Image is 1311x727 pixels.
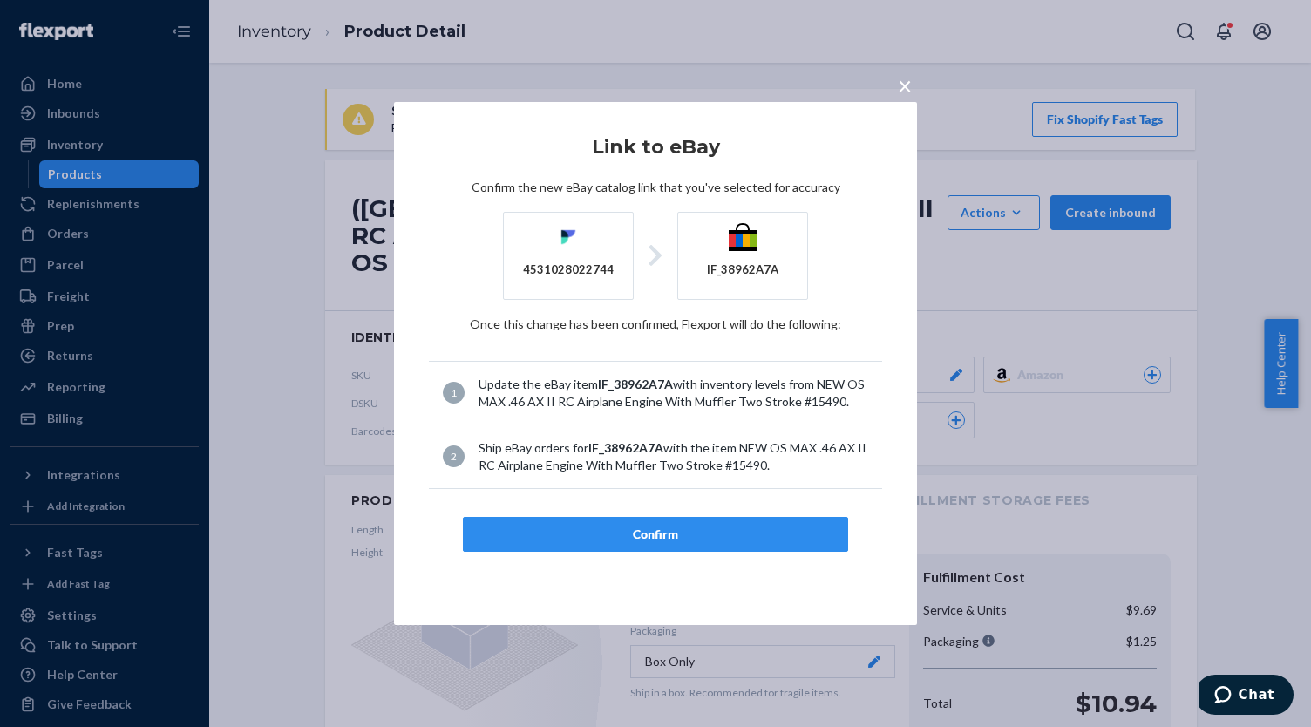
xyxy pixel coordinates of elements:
[588,440,663,455] span: IF_38962A7A
[443,382,465,404] div: 1
[429,316,882,333] p: Once this change has been confirmed, Flexport will do the following:
[478,526,833,543] div: Confirm
[554,223,582,251] img: Flexport logo
[898,71,912,100] span: ×
[479,439,868,474] div: Ship eBay orders for with the item NEW OS MAX .46 AX II RC Airplane Engine With Muffler Two Strok...
[598,377,673,391] span: IF_38962A7A
[1199,675,1294,718] iframe: Opens a widget where you can chat to one of our agents
[707,262,778,278] div: IF_38962A7A
[429,179,882,196] p: Confirm the new eBay catalog link that you've selected for accuracy
[443,445,465,467] div: 2
[429,137,882,158] h2: Link to eBay
[479,376,868,411] div: Update the eBay item with inventory levels from NEW OS MAX .46 AX II RC Airplane Engine With Muff...
[523,262,614,278] div: 4531028022744
[463,517,848,552] button: Confirm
